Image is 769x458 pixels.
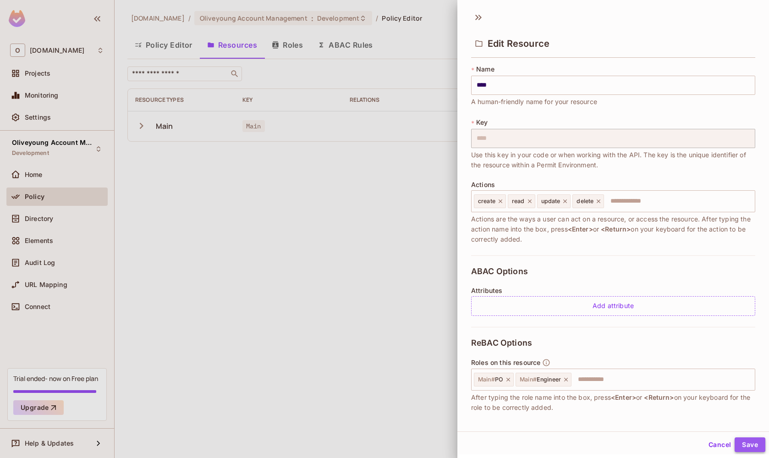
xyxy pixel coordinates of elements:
[568,225,593,233] span: <Enter>
[601,225,631,233] span: <Return>
[474,373,514,386] div: Main#PO
[476,119,488,126] span: Key
[471,359,540,366] span: Roles on this resource
[471,97,597,107] span: A human-friendly name for your resource
[735,437,765,452] button: Save
[577,198,593,205] span: delete
[520,376,537,383] span: Main #
[537,194,571,208] div: update
[471,287,503,294] span: Attributes
[471,296,755,316] div: Add attribute
[611,393,636,401] span: <Enter>
[471,392,755,413] span: After typing the role name into the box, press or on your keyboard for the role to be correctly a...
[705,437,735,452] button: Cancel
[488,38,549,49] span: Edit Resource
[520,376,561,383] span: Engineer
[644,393,674,401] span: <Return>
[572,194,604,208] div: delete
[512,198,525,205] span: read
[508,194,535,208] div: read
[478,376,495,383] span: Main #
[471,338,532,348] span: ReBAC Options
[474,194,506,208] div: create
[541,198,560,205] span: update
[471,150,755,170] span: Use this key in your code or when working with the API. The key is the unique identifier of the r...
[478,198,495,205] span: create
[478,376,503,383] span: PO
[471,214,755,244] span: Actions are the ways a user can act on a resource, or access the resource. After typing the actio...
[516,373,571,386] div: Main#Engineer
[471,181,495,188] span: Actions
[476,66,494,73] span: Name
[471,267,528,276] span: ABAC Options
